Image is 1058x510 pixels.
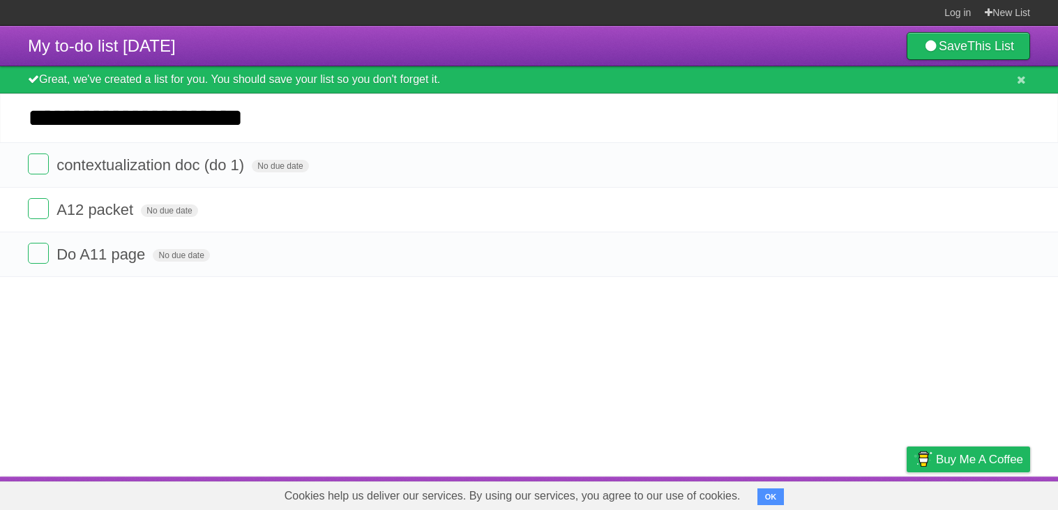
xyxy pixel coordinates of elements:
[56,156,248,174] span: contextualization doc (do 1)
[56,246,149,263] span: Do A11 page
[56,201,137,218] span: A12 packet
[721,480,750,507] a: About
[914,447,932,471] img: Buy me a coffee
[28,36,176,55] span: My to-do list [DATE]
[767,480,824,507] a: Developers
[907,32,1030,60] a: SaveThis List
[28,153,49,174] label: Done
[936,447,1023,472] span: Buy me a coffee
[28,198,49,219] label: Done
[757,488,785,505] button: OK
[841,480,872,507] a: Terms
[153,249,209,262] span: No due date
[967,39,1014,53] b: This List
[907,447,1030,472] a: Buy me a coffee
[942,480,1030,507] a: Suggest a feature
[889,480,925,507] a: Privacy
[252,160,308,172] span: No due date
[141,204,197,217] span: No due date
[28,243,49,264] label: Done
[271,482,755,510] span: Cookies help us deliver our services. By using our services, you agree to our use of cookies.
